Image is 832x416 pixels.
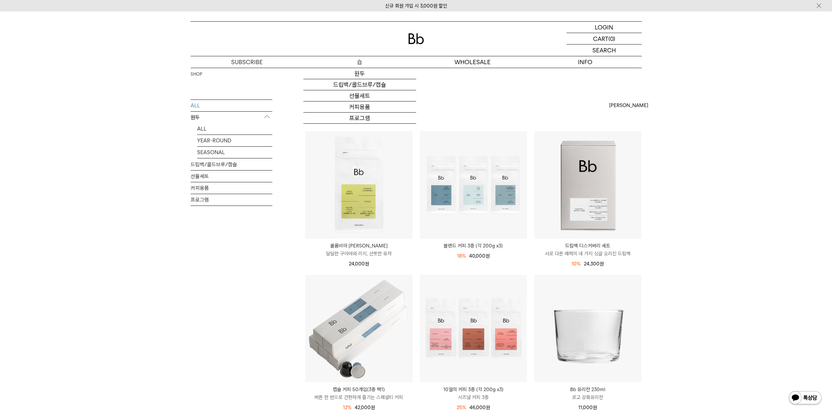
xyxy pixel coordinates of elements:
a: 커피용품 [303,101,416,113]
a: 선물세트 [303,90,416,101]
span: 원 [365,261,369,267]
span: 24,000 [349,261,369,267]
a: 프로그램 [191,194,272,206]
span: 원 [485,253,490,259]
p: SEARCH [592,45,616,56]
img: 콜롬비아 파티오 보니토 [305,131,413,239]
img: 로고 [408,33,424,44]
a: 드립백/콜드브루/캡슐 [191,159,272,170]
a: 드립백 디스커버리 세트 서로 다른 매력의 네 가지 싱글 오리진 드립백 [534,242,641,258]
span: 원 [486,405,490,410]
div: 25% [457,404,466,411]
span: 24,300 [584,261,604,267]
a: 10월의 커피 3종 (각 200g x3) 시즈널 커피 3종 [420,386,527,401]
img: 블렌드 커피 3종 (각 200g x3) [420,131,527,239]
p: CART [593,33,608,44]
a: Bb 유리잔 230ml 로고 강화유리잔 [534,386,641,401]
a: SUBSCRIBE [191,56,303,68]
p: WHOLESALE [416,56,529,68]
a: CART (0) [567,33,642,45]
span: 40,000 [469,253,490,259]
p: LOGIN [595,22,613,33]
a: 드립백/콜드브루/캡슐 [303,79,416,90]
a: 원두 [303,68,416,79]
img: 캡슐 커피 50개입(3종 택1) [305,275,413,382]
div: 12% [343,404,351,411]
span: 42,000 [355,405,375,410]
img: 카카오톡 채널 1:1 채팅 버튼 [788,390,822,406]
p: Bb 유리잔 230ml [534,386,641,393]
a: 신규 회원 가입 시 3,000원 할인 [385,3,447,9]
img: 드립백 디스커버리 세트 [534,131,641,239]
p: 원두 [191,112,272,123]
a: ALL [197,123,272,135]
a: ALL [191,100,272,111]
div: 10% [571,260,581,268]
a: LOGIN [567,22,642,33]
a: 선물세트 [191,171,272,182]
span: 원 [371,405,375,410]
a: SHOP [191,71,202,78]
p: 로고 강화유리잔 [534,393,641,401]
p: 버튼 한 번으로 간편하게 즐기는 스페셜티 커피 [305,393,413,401]
a: 프로그램 [303,113,416,124]
span: [PERSON_NAME] [609,101,648,109]
span: 11,000 [578,405,597,410]
p: 캡슐 커피 50개입(3종 택1) [305,386,413,393]
p: 시즈널 커피 3종 [420,393,527,401]
a: 콜롬비아 [PERSON_NAME] 달달한 구아바와 리치, 산뜻한 유자 [305,242,413,258]
p: 드립백 디스커버리 세트 [534,242,641,250]
a: 캡슐 커피 50개입(3종 택1) 버튼 한 번으로 간편하게 즐기는 스페셜티 커피 [305,386,413,401]
a: YEAR-ROUND [197,135,272,146]
p: 10월의 커피 3종 (각 200g x3) [420,386,527,393]
span: 원 [593,405,597,410]
p: (0) [608,33,615,44]
a: 숍 [303,56,416,68]
a: 블렌드 커피 3종 (각 200g x3) [420,242,527,250]
a: 커피용품 [191,182,272,194]
span: 46,000 [469,405,490,410]
img: Bb 유리잔 230ml [534,275,641,382]
img: 10월의 커피 3종 (각 200g x3) [420,275,527,382]
a: SEASONAL [197,147,272,158]
p: INFO [529,56,642,68]
p: 서로 다른 매력의 네 가지 싱글 오리진 드립백 [534,250,641,258]
div: 18% [457,252,466,260]
p: 콜롬비아 [PERSON_NAME] [305,242,413,250]
p: 달달한 구아바와 리치, 산뜻한 유자 [305,250,413,258]
span: 원 [600,261,604,267]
